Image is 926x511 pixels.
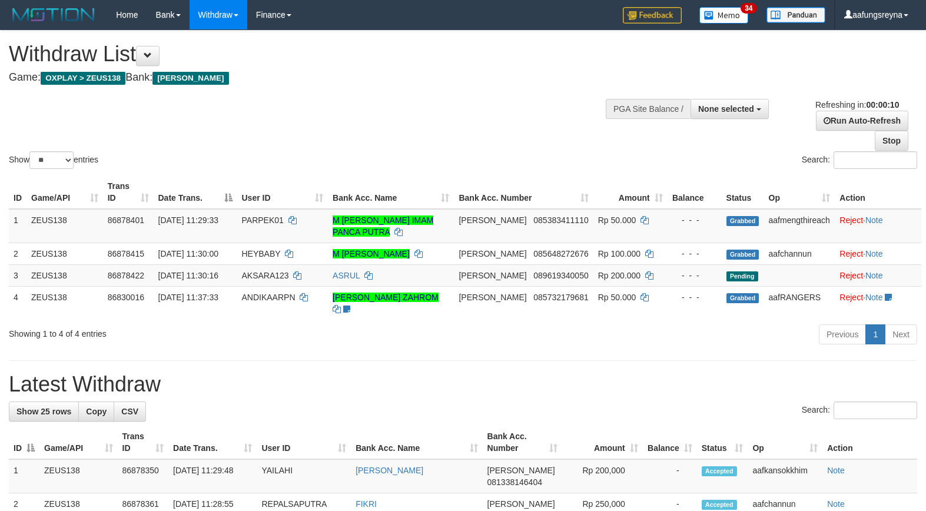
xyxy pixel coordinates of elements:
[668,175,722,209] th: Balance
[815,100,899,109] span: Refreshing in:
[39,459,118,493] td: ZEUS138
[816,111,908,131] a: Run Auto-Refresh
[802,401,917,419] label: Search:
[835,175,921,209] th: Action
[26,175,103,209] th: Game/API: activate to sort column ascending
[333,215,433,237] a: M [PERSON_NAME] IMAM PANCA PUTRA
[726,271,758,281] span: Pending
[242,271,289,280] span: AKSARA123
[26,286,103,320] td: ZEUS138
[885,324,917,344] a: Next
[533,215,588,225] span: Copy 085383411110 to clipboard
[16,407,71,416] span: Show 25 rows
[158,293,218,302] span: [DATE] 11:37:33
[9,175,26,209] th: ID
[698,104,754,114] span: None selected
[459,215,526,225] span: [PERSON_NAME]
[764,175,835,209] th: Op: activate to sort column ascending
[672,214,717,226] div: - - -
[827,499,845,509] a: Note
[865,293,883,302] a: Note
[827,466,845,475] a: Note
[819,324,866,344] a: Previous
[257,426,351,459] th: User ID: activate to sort column ascending
[9,6,98,24] img: MOTION_logo.png
[9,426,39,459] th: ID: activate to sort column descending
[108,271,144,280] span: 86878422
[702,500,737,510] span: Accepted
[9,151,98,169] label: Show entries
[722,175,764,209] th: Status
[257,459,351,493] td: YAILAHI
[356,466,423,475] a: [PERSON_NAME]
[351,426,482,459] th: Bank Acc. Name: activate to sort column ascending
[459,249,526,258] span: [PERSON_NAME]
[643,426,697,459] th: Balance: activate to sort column ascending
[168,426,257,459] th: Date Trans.: activate to sort column ascending
[9,209,26,243] td: 1
[103,175,154,209] th: Trans ID: activate to sort column ascending
[158,215,218,225] span: [DATE] 11:29:33
[764,286,835,320] td: aafRANGERS
[726,216,759,226] span: Grabbed
[562,459,643,493] td: Rp 200,000
[865,249,883,258] a: Note
[672,270,717,281] div: - - -
[835,264,921,286] td: ·
[839,249,863,258] a: Reject
[39,426,118,459] th: Game/API: activate to sort column ascending
[237,175,328,209] th: User ID: activate to sort column ascending
[533,249,588,258] span: Copy 085648272676 to clipboard
[158,271,218,280] span: [DATE] 11:30:16
[726,250,759,260] span: Grabbed
[328,175,454,209] th: Bank Acc. Name: activate to sort column ascending
[598,271,640,280] span: Rp 200.000
[866,100,899,109] strong: 00:00:10
[606,99,691,119] div: PGA Site Balance /
[822,426,917,459] th: Action
[487,466,555,475] span: [PERSON_NAME]
[865,271,883,280] a: Note
[865,215,883,225] a: Note
[9,401,79,422] a: Show 25 rows
[9,42,606,66] h1: Withdraw List
[118,426,169,459] th: Trans ID: activate to sort column ascending
[333,293,439,302] a: [PERSON_NAME] ZAHROM
[78,401,114,422] a: Copy
[533,293,588,302] span: Copy 085732179681 to clipboard
[454,175,593,209] th: Bank Acc. Number: activate to sort column ascending
[839,215,863,225] a: Reject
[9,72,606,84] h4: Game: Bank:
[154,175,237,209] th: Date Trans.: activate to sort column descending
[242,293,296,302] span: ANDIKAARPN
[702,466,737,476] span: Accepted
[108,215,144,225] span: 86878401
[726,293,759,303] span: Grabbed
[598,249,640,258] span: Rp 100.000
[835,209,921,243] td: ·
[593,175,668,209] th: Amount: activate to sort column ascending
[459,293,526,302] span: [PERSON_NAME]
[672,291,717,303] div: - - -
[158,249,218,258] span: [DATE] 11:30:00
[242,249,281,258] span: HEYBABY
[487,499,555,509] span: [PERSON_NAME]
[9,373,917,396] h1: Latest Withdraw
[41,72,125,85] span: OXPLAY > ZEUS138
[672,248,717,260] div: - - -
[356,499,377,509] a: FIKRI
[29,151,74,169] select: Showentries
[9,286,26,320] td: 4
[459,271,526,280] span: [PERSON_NAME]
[118,459,169,493] td: 86878350
[86,407,107,416] span: Copy
[748,459,822,493] td: aafkansokkhim
[487,477,542,487] span: Copy 081338146404 to clipboard
[697,426,748,459] th: Status: activate to sort column ascending
[834,151,917,169] input: Search:
[764,243,835,264] td: aafchannun
[483,426,563,459] th: Bank Acc. Number: activate to sort column ascending
[839,293,863,302] a: Reject
[533,271,588,280] span: Copy 089619340050 to clipboard
[168,459,257,493] td: [DATE] 11:29:48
